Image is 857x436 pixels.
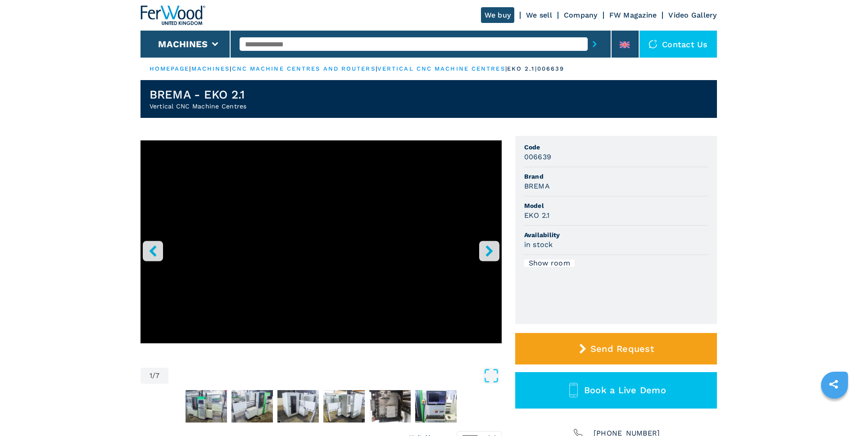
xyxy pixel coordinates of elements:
[150,65,190,72] a: HOMEPAGE
[230,65,231,72] span: |
[369,390,411,423] img: fa8c0afadeba1c7e23c6ab3ddfb30009
[413,388,458,424] button: Go to Slide 7
[377,65,505,72] a: vertical cnc machine centres
[564,11,598,19] a: Company
[590,343,654,354] span: Send Request
[481,7,515,23] a: We buy
[524,239,553,250] h3: in stock
[524,260,575,267] div: Show room
[524,201,708,210] span: Model
[155,372,159,379] span: 7
[141,388,502,424] nav: Thumbnail Navigation
[141,5,205,25] img: Ferwood
[524,230,708,239] span: Availability
[171,368,499,384] button: Open Fullscreen
[479,241,499,261] button: right-button
[415,390,457,423] img: f0914e24b01c71fe5b4ea54c533d5b1d
[276,388,321,424] button: Go to Slide 4
[515,372,717,409] button: Book a Live Demo
[150,87,247,102] h1: BREMA - EKO 2.1
[152,372,155,379] span: /
[150,372,152,379] span: 1
[141,140,502,359] div: Go to Slide 1
[367,388,413,424] button: Go to Slide 6
[668,11,716,19] a: Video Gallery
[524,143,708,152] span: Code
[323,390,365,423] img: bce5b0cf18c4eb48c2d16db9f0386068
[186,390,227,423] img: 6ce36b34aa083035d26261cae6292281
[524,210,550,220] h3: EKO 2.1
[231,390,273,423] img: 8bb90c9f573fefd958ff33bf0b90852c
[588,34,602,54] button: submit-button
[524,172,708,181] span: Brand
[277,390,319,423] img: c715b4d8b6f9897e0b4c7cdf7ab55b36
[822,373,845,396] a: sharethis
[189,65,191,72] span: |
[230,388,275,424] button: Go to Slide 3
[184,388,229,424] button: Go to Slide 2
[141,140,502,343] iframe: Centro di lavoro Verticale in azione - BREMA EKO 2.1 - Ferwoodgroup - 006639
[648,40,657,49] img: Contact us
[639,31,717,58] div: Contact us
[143,241,163,261] button: left-button
[232,65,376,72] a: cnc machine centres and routers
[322,388,367,424] button: Go to Slide 5
[505,65,507,72] span: |
[150,102,247,111] h2: Vertical CNC Machine Centres
[526,11,552,19] a: We sell
[537,65,565,73] p: 006639
[524,181,550,191] h3: BREMA
[158,39,208,49] button: Machines
[524,152,552,162] h3: 006639
[376,65,377,72] span: |
[191,65,230,72] a: machines
[609,11,657,19] a: FW Magazine
[515,333,717,364] button: Send Request
[507,65,537,73] p: eko 2.1 |
[584,385,666,396] span: Book a Live Demo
